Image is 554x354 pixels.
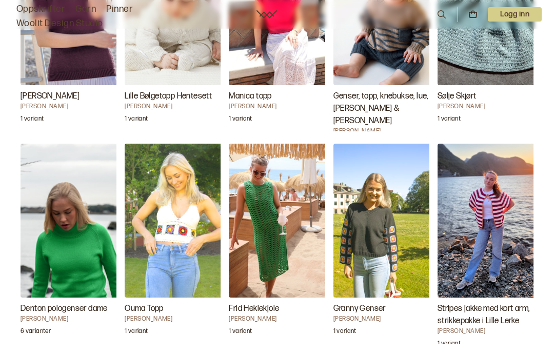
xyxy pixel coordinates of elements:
p: 6 varianter [21,327,51,338]
h3: [PERSON_NAME] [21,90,123,103]
p: 1 variant [229,327,252,338]
h4: [PERSON_NAME] [438,327,540,336]
h4: [PERSON_NAME] [229,103,331,111]
p: 1 variant [125,327,148,338]
a: Oppskrifter [16,2,65,16]
h4: [PERSON_NAME] [21,103,123,111]
p: 1 variant [229,115,252,125]
h3: Manica topp [229,90,331,103]
p: 1 variant [333,327,357,338]
a: Garn [75,2,96,16]
a: Stripes jakke med kort arm, strikkepakke i Lille Lerke [438,144,533,344]
h3: Genser, topp, knebukse, lue, [PERSON_NAME] & [PERSON_NAME] [333,90,436,127]
h3: Lille Bølgetopp Hentesett [125,90,227,103]
a: Frid Heklekjole [229,144,325,344]
img: Brit Frafjord ØrstavikFrid Heklekjole [229,144,331,298]
h4: [PERSON_NAME] [125,315,227,323]
a: Pinner [106,2,133,16]
a: Ouma Topp [125,144,221,344]
h3: Granny Genser [333,303,436,315]
img: Mari Kalberg SkjævelandDenton pologenser dame [21,144,123,298]
button: User dropdown [488,7,542,22]
h4: [PERSON_NAME] [21,315,123,323]
h4: [PERSON_NAME] [125,103,227,111]
p: Logg inn [488,7,542,22]
h4: [PERSON_NAME] [333,127,436,135]
img: Ane Kydland ThomassenStripes jakke med kort arm, strikkepakke i Lille Lerke [438,144,540,298]
p: 1 variant [438,340,461,350]
h4: [PERSON_NAME] [333,315,436,323]
h4: [PERSON_NAME] [229,315,331,323]
a: Woolit [256,10,277,18]
p: 1 variant [125,115,148,125]
h3: Denton pologenser dame [21,303,123,315]
h3: Sølje Skjørt [438,90,540,103]
h3: Ouma Topp [125,303,227,315]
h4: [PERSON_NAME] [438,103,540,111]
h3: Stripes jakke med kort arm, strikkepakke i Lille Lerke [438,303,540,327]
a: Woolit Design Studio [16,16,103,31]
a: Granny Genser [333,144,429,344]
img: Brit Frafjord ØrstavikOuma Topp [125,144,227,298]
a: Denton pologenser dame [21,144,116,344]
p: 1 variant [21,115,44,125]
img: Ane Kydland ThomassenGranny Genser [333,144,436,298]
p: 1 variant [438,115,461,125]
h3: Frid Heklekjole [229,303,331,315]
